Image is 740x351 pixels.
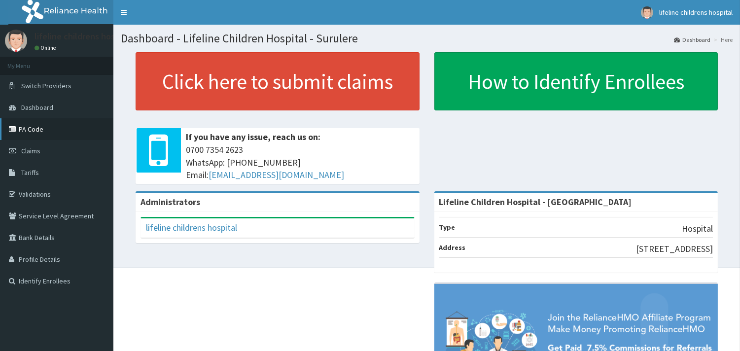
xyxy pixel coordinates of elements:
b: Type [439,223,456,232]
span: Claims [21,146,40,155]
span: lifeline childrens hospital [659,8,733,17]
li: Here [711,35,733,44]
p: lifeline childrens hospital [35,32,133,41]
a: Dashboard [674,35,710,44]
b: Address [439,243,466,252]
span: 0700 7354 2623 WhatsApp: [PHONE_NUMBER] Email: [186,143,415,181]
a: [EMAIL_ADDRESS][DOMAIN_NAME] [209,169,344,180]
img: User Image [5,30,27,52]
p: Hospital [682,222,713,235]
span: Dashboard [21,103,53,112]
strong: Lifeline Children Hospital - [GEOGRAPHIC_DATA] [439,196,632,208]
span: Tariffs [21,168,39,177]
b: If you have any issue, reach us on: [186,131,320,142]
a: lifeline childrens hospital [146,222,237,233]
a: Click here to submit claims [136,52,420,110]
a: Online [35,44,58,51]
p: [STREET_ADDRESS] [636,243,713,255]
h1: Dashboard - Lifeline Children Hospital - Surulere [121,32,733,45]
span: Switch Providers [21,81,71,90]
a: How to Identify Enrollees [434,52,718,110]
b: Administrators [141,196,200,208]
img: User Image [641,6,653,19]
